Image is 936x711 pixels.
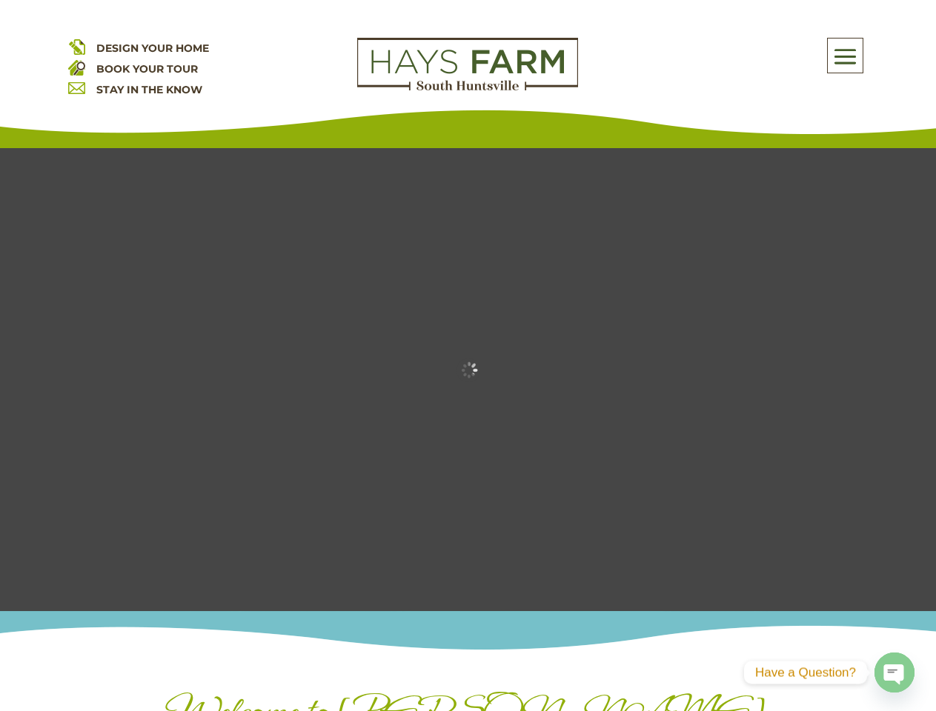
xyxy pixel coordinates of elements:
[96,41,209,55] a: DESIGN YOUR HOME
[357,38,578,91] img: Logo
[68,59,85,76] img: book your home tour
[96,62,198,76] a: BOOK YOUR TOUR
[96,83,202,96] a: STAY IN THE KNOW
[357,81,578,94] a: hays farm homes huntsville development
